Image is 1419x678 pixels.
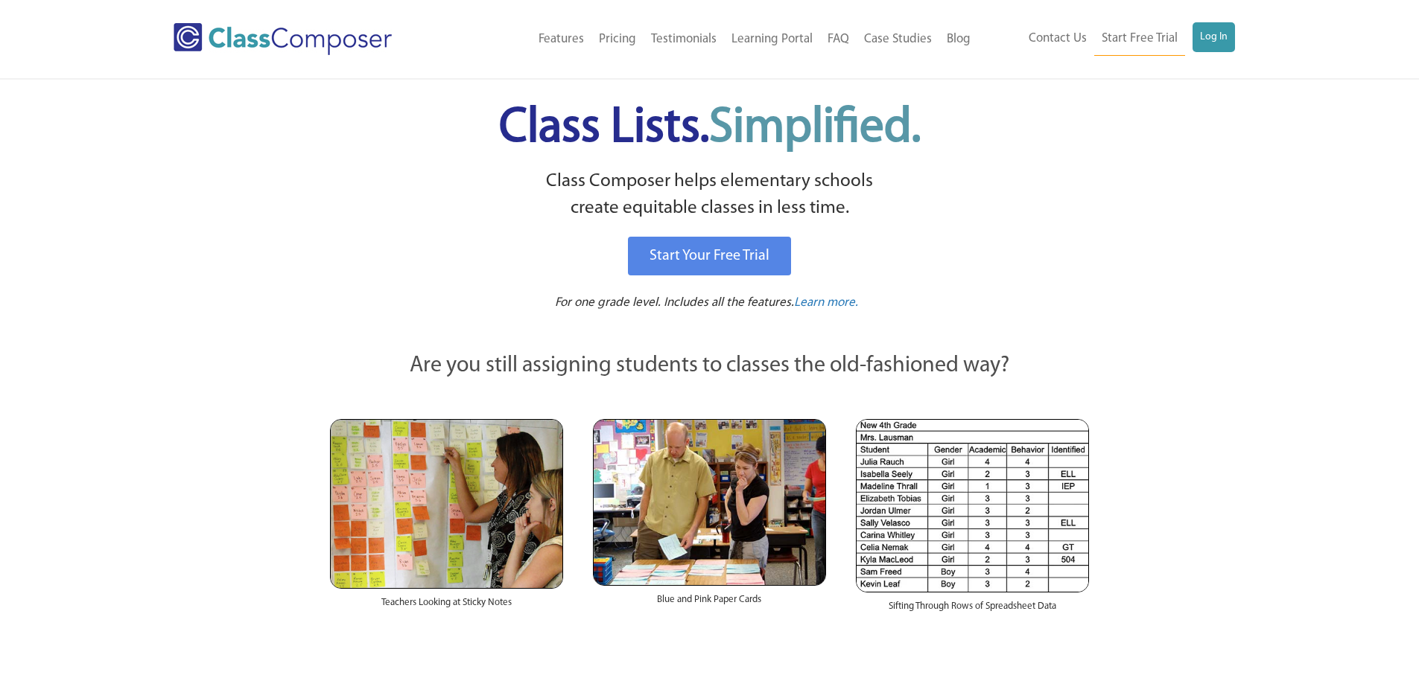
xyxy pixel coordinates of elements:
a: FAQ [820,23,857,56]
span: For one grade level. Includes all the features. [555,296,794,309]
nav: Header Menu [978,22,1235,56]
a: Blog [939,23,978,56]
a: Log In [1193,22,1235,52]
span: Learn more. [794,296,858,309]
a: Learning Portal [724,23,820,56]
a: Start Free Trial [1094,22,1185,56]
img: Blue and Pink Paper Cards [593,419,826,585]
a: Features [531,23,591,56]
img: Spreadsheets [856,419,1089,592]
p: Class Composer helps elementary schools create equitable classes in less time. [328,168,1092,223]
nav: Header Menu [453,23,978,56]
span: Simplified. [709,104,921,153]
a: Contact Us [1021,22,1094,55]
img: Class Composer [174,23,392,55]
a: Case Studies [857,23,939,56]
span: Start Your Free Trial [650,249,769,263]
div: Teachers Looking at Sticky Notes [330,589,563,624]
a: Learn more. [794,294,858,313]
span: Class Lists. [499,104,921,153]
div: Blue and Pink Paper Cards [593,586,826,621]
div: Sifting Through Rows of Spreadsheet Data [856,592,1089,628]
img: Teachers Looking at Sticky Notes [330,419,563,589]
a: Pricing [591,23,644,56]
a: Testimonials [644,23,724,56]
a: Start Your Free Trial [628,237,791,275]
p: Are you still assigning students to classes the old-fashioned way? [330,350,1090,383]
